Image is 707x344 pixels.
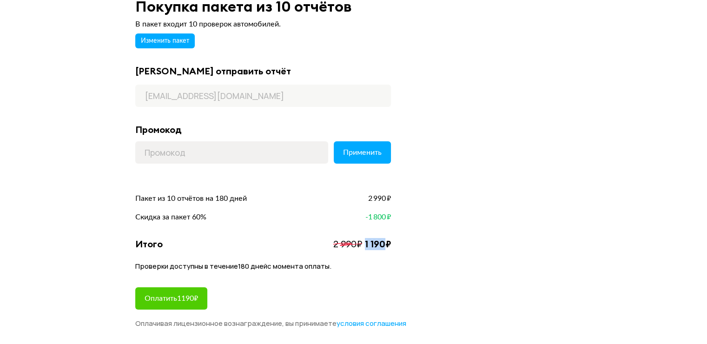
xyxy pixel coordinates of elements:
[135,238,163,250] div: Итого
[135,85,391,107] input: Адрес почты
[334,141,391,164] button: Применить
[135,193,247,204] span: Пакет из 10 отчётов на 180 дней
[365,212,391,222] span: -1 800 ₽
[135,124,391,136] div: Промокод
[365,238,391,250] div: 1 190 ₽
[135,262,391,276] p: Проверки доступны в течение 180 дней с момента оплаты.
[333,238,362,250] span: 2 990 ₽
[337,319,406,328] a: условия соглашения
[135,19,391,30] div: В пакет входит 10 проверок автомобилей.
[135,318,406,328] span: Оплачивая лицензионное вознаграждение, вы принимаете
[135,33,195,48] button: Изменить пакет
[145,295,198,302] span: Оплатить 1190 ₽
[343,149,382,156] span: Применить
[368,193,391,204] span: 2 990 ₽
[135,141,328,164] input: Промокод
[135,287,207,310] button: Оплатить1190₽
[337,318,406,328] span: условия соглашения
[141,38,189,44] span: Изменить пакет
[135,65,391,77] div: [PERSON_NAME] отправить отчёт
[135,212,206,222] span: Скидка за пакет 60%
